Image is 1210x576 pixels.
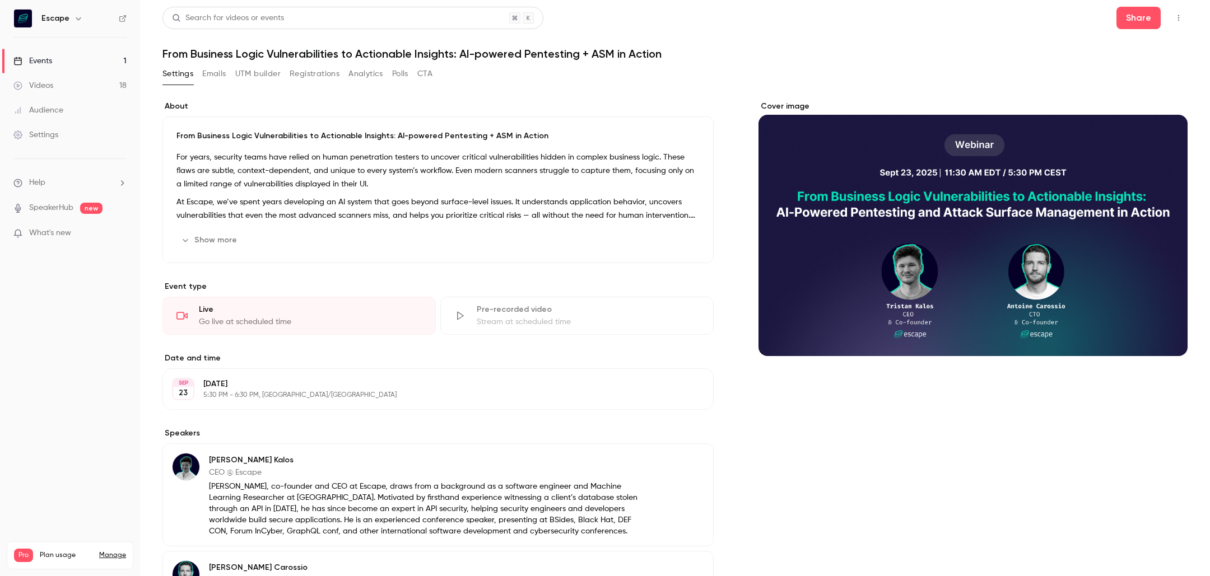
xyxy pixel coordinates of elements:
[209,455,641,466] p: [PERSON_NAME] Kalos
[199,316,422,327] div: Go live at scheduled time
[348,65,383,83] button: Analytics
[173,453,199,480] img: Tristan Kalos
[162,443,714,546] div: Tristan Kalos[PERSON_NAME] KalosCEO @ Escape[PERSON_NAME], co-founder and CEO at Escape, draws fr...
[477,316,700,327] div: Stream at scheduled time
[14,549,33,562] span: Pro
[392,65,408,83] button: Polls
[162,297,436,335] div: LiveGo live at scheduled time
[162,428,714,439] label: Speakers
[13,80,53,91] div: Videos
[203,378,654,390] p: [DATE]
[758,101,1188,112] label: Cover image
[199,304,422,315] div: Live
[179,387,188,399] p: 23
[162,353,714,364] label: Date and time
[13,55,52,67] div: Events
[176,195,700,222] p: At Escape, we’ve spent years developing an AI system that goes beyond surface-level issues. It un...
[40,551,92,560] span: Plan usage
[417,65,432,83] button: CTA
[162,281,714,292] p: Event type
[14,10,32,27] img: Escape
[290,65,339,83] button: Registrations
[209,467,641,478] p: CEO @ Escape
[13,129,58,141] div: Settings
[176,151,700,191] p: For years, security teams have relied on human penetration testers to uncover critical vulnerabil...
[202,65,226,83] button: Emails
[176,130,700,142] p: From Business Logic Vulnerabilities to Actionable Insights: AI-powered Pentesting + ASM in Action
[29,227,71,239] span: What's new
[162,101,714,112] label: About
[29,202,73,214] a: SpeakerHub
[235,65,281,83] button: UTM builder
[162,65,193,83] button: Settings
[176,231,244,249] button: Show more
[99,551,126,560] a: Manage
[173,379,193,387] div: SEP
[113,228,127,238] iframe: Noticeable Trigger
[758,101,1188,356] section: Cover image
[440,297,714,335] div: Pre-recorded videoStream at scheduled time
[1116,7,1161,29] button: Share
[162,47,1188,60] h1: From Business Logic Vulnerabilities to Actionable Insights: AI-powered Pentesting + ASM in Action
[13,105,63,116] div: Audience
[209,562,641,573] p: [PERSON_NAME] Carossio
[41,13,69,24] h6: Escape
[29,177,45,189] span: Help
[203,391,654,400] p: 5:30 PM - 6:30 PM, [GEOGRAPHIC_DATA]/[GEOGRAPHIC_DATA]
[80,203,103,214] span: new
[172,12,284,24] div: Search for videos or events
[477,304,700,315] div: Pre-recorded video
[13,177,127,189] li: help-dropdown-opener
[209,481,641,537] p: [PERSON_NAME], co-founder and CEO at Escape, draws from a background as a software engineer and M...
